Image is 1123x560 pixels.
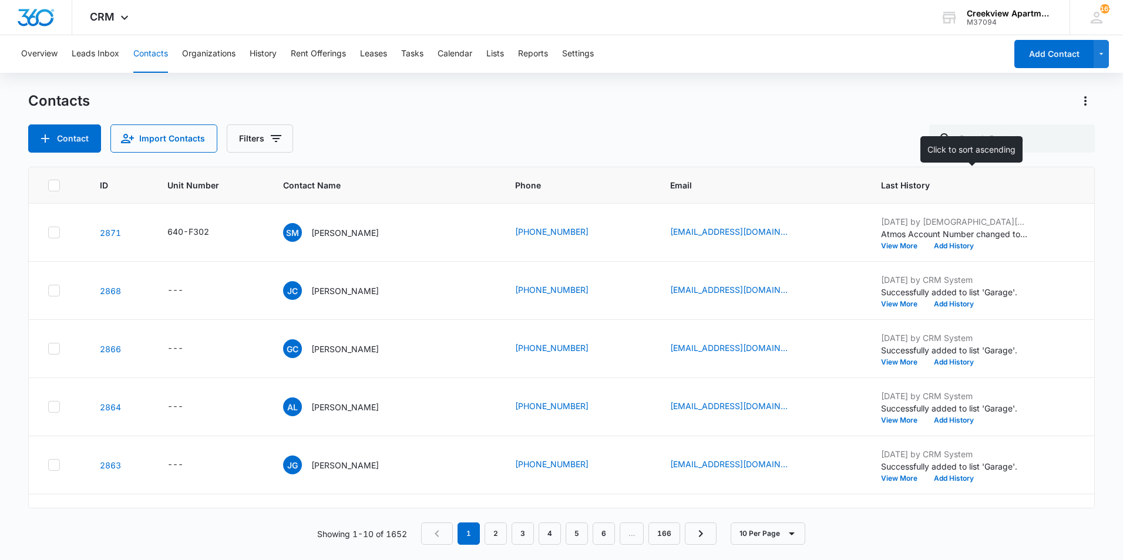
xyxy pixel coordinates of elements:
p: Successfully added to list 'Garage'. [881,344,1028,356]
p: [PERSON_NAME] [311,227,379,239]
span: GC [283,339,302,358]
a: [PHONE_NUMBER] [515,225,589,238]
button: View More [881,242,926,249]
div: account id [967,18,1053,26]
a: Navigate to contact details page for Giadan Carrillo [100,344,121,354]
div: --- [167,342,183,356]
div: Phone - (970) 815-1438 - Select to Edit Field [515,225,610,239]
span: Unit Number [167,179,255,191]
p: [PERSON_NAME] [311,285,379,297]
button: Lists [486,35,504,73]
input: Search Contacts [929,124,1095,153]
a: Page 4 [539,522,561,545]
a: [PHONE_NUMBER] [515,400,589,412]
button: Add History [926,359,982,366]
div: Phone - (970) 908-2609 - Select to Edit Field [515,284,610,298]
h1: Contacts [28,92,90,110]
button: Leases [360,35,387,73]
p: [DATE] by [DEMOGRAPHIC_DATA][PERSON_NAME] [881,215,1028,228]
span: JG [283,456,302,474]
a: [PHONE_NUMBER] [515,342,589,354]
button: History [250,35,277,73]
nav: Pagination [421,522,717,545]
p: [DATE] by CRM System [881,274,1028,286]
span: CRM [90,11,115,23]
span: Last History [881,179,1058,191]
div: --- [167,284,183,298]
div: Contact Name - Sarai Marquez - Select to Edit Field [283,223,400,242]
p: Atmos Account Number changed to 3074377973. [881,228,1028,240]
button: Rent Offerings [291,35,346,73]
a: [EMAIL_ADDRESS][DOMAIN_NAME] [670,400,788,412]
div: Unit Number - - Select to Edit Field [167,284,204,298]
div: Phone - (970) 673-3834 - Select to Edit Field [515,400,610,414]
button: Add History [926,417,982,424]
a: [PHONE_NUMBER] [515,284,589,296]
p: [DATE] by CRM System [881,448,1028,460]
p: [PERSON_NAME] [311,343,379,355]
div: Contact Name - Giadan Carrillo - Select to Edit Field [283,339,400,358]
div: Contact Name - Alexis Licon - Select to Edit Field [283,397,400,416]
p: [DATE] by CRM System [881,390,1028,402]
div: Email - johara372@gmail.com - Select to Edit Field [670,284,809,298]
span: ID [100,179,122,191]
p: Showing 1-10 of 1652 [317,528,407,540]
button: Contacts [133,35,168,73]
div: --- [167,458,183,472]
a: Navigate to contact details page for Sarai Marquez [100,228,121,238]
span: Phone [515,179,625,191]
div: Contact Name - Jacquelynne C O'Hara - Select to Edit Field [283,281,400,300]
button: Import Contacts [110,124,217,153]
button: Overview [21,35,58,73]
em: 1 [458,522,480,545]
div: Unit Number - - Select to Edit Field [167,458,204,472]
button: Add Contact [28,124,101,153]
p: Successfully added to list 'Garage'. [881,286,1028,298]
a: [EMAIL_ADDRESS][DOMAIN_NAME] [670,225,788,238]
span: Contact Name [283,179,469,191]
button: Leads Inbox [72,35,119,73]
button: Reports [518,35,548,73]
a: Next Page [685,522,717,545]
button: Add Contact [1014,40,1094,68]
div: Phone - (970) 451-9794 - Select to Edit Field [515,342,610,356]
div: Email - alexislicon18@gmail.com - Select to Edit Field [670,400,809,414]
button: View More [881,359,926,366]
p: [DATE] by CRM System [881,332,1028,344]
div: Email - Saraialemans0@gmail.com - Select to Edit Field [670,225,809,239]
button: Filters [227,124,293,153]
a: [EMAIL_ADDRESS][DOMAIN_NAME] [670,284,788,296]
a: Navigate to contact details page for Jasmin Giese [100,460,121,470]
a: Page 5 [566,522,588,545]
button: View More [881,417,926,424]
span: AL [283,397,302,416]
p: Successfully added to list 'Garage'. [881,402,1028,414]
p: [DATE] by [DEMOGRAPHIC_DATA][PERSON_NAME] [881,506,1028,518]
button: View More [881,301,926,308]
button: Tasks [401,35,423,73]
button: Add History [926,301,982,308]
button: Add History [926,242,982,249]
p: [PERSON_NAME] [311,401,379,413]
a: [EMAIL_ADDRESS][DOMAIN_NAME] [670,458,788,470]
div: Unit Number - - Select to Edit Field [167,400,204,414]
div: notifications count [1100,4,1109,14]
a: [EMAIL_ADDRESS][DOMAIN_NAME] [670,342,788,354]
span: SM [283,223,302,242]
div: Unit Number - - Select to Edit Field [167,342,204,356]
div: 640-F302 [167,225,209,238]
a: Navigate to contact details page for Alexis Licon [100,402,121,412]
div: Phone - (970) 388-0377 - Select to Edit Field [515,458,610,472]
div: account name [967,9,1053,18]
button: Settings [562,35,594,73]
div: Email - giadan3030@gmail.com - Select to Edit Field [670,342,809,356]
a: Page 2 [485,522,507,545]
button: Calendar [438,35,472,73]
span: 162 [1100,4,1109,14]
span: Email [670,179,836,191]
a: [PHONE_NUMBER] [515,458,589,470]
p: Successfully added to list 'Garage'. [881,460,1028,473]
a: Page 6 [593,522,615,545]
div: --- [167,400,183,414]
button: Add History [926,475,982,482]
